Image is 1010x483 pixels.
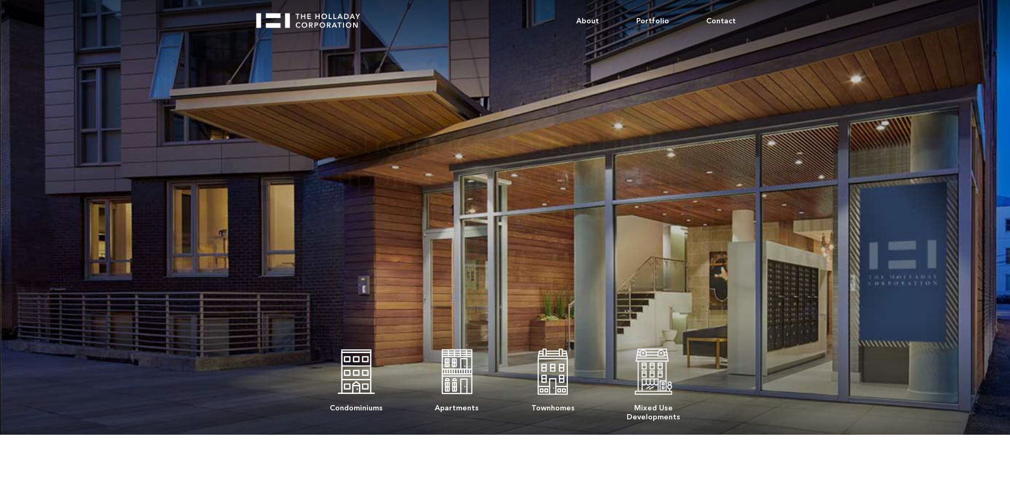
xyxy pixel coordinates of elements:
[531,398,575,412] div: Townhomes
[330,398,383,412] div: Condominiums
[435,398,479,412] div: Apartments
[688,5,754,37] a: Contact
[618,5,688,37] a: Portfolio
[256,5,370,28] a: home
[331,129,680,231] h1: Strong reputation built upon a solid foundation of experience
[558,5,618,37] a: About
[627,398,680,421] div: Mixed Use Developments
